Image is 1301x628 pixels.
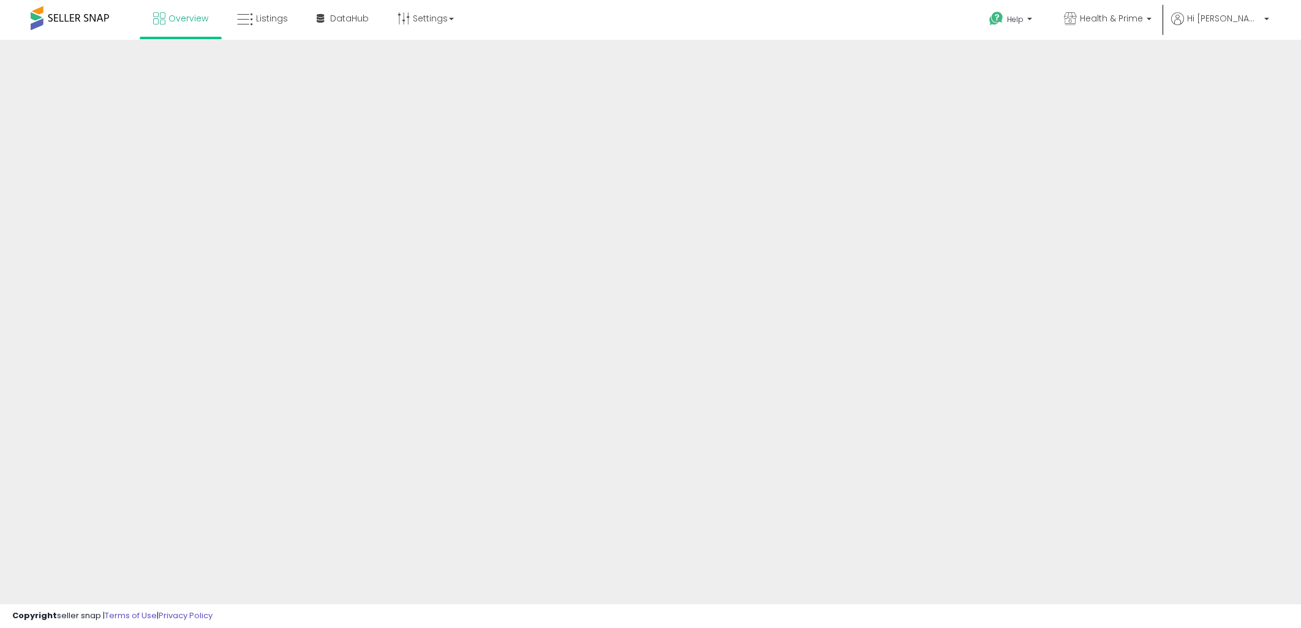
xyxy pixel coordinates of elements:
[1007,14,1024,24] span: Help
[1080,12,1143,24] span: Health & Prime
[989,11,1004,26] i: Get Help
[1187,12,1261,24] span: Hi [PERSON_NAME]
[330,12,369,24] span: DataHub
[1171,12,1269,40] a: Hi [PERSON_NAME]
[168,12,208,24] span: Overview
[979,2,1044,40] a: Help
[256,12,288,24] span: Listings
